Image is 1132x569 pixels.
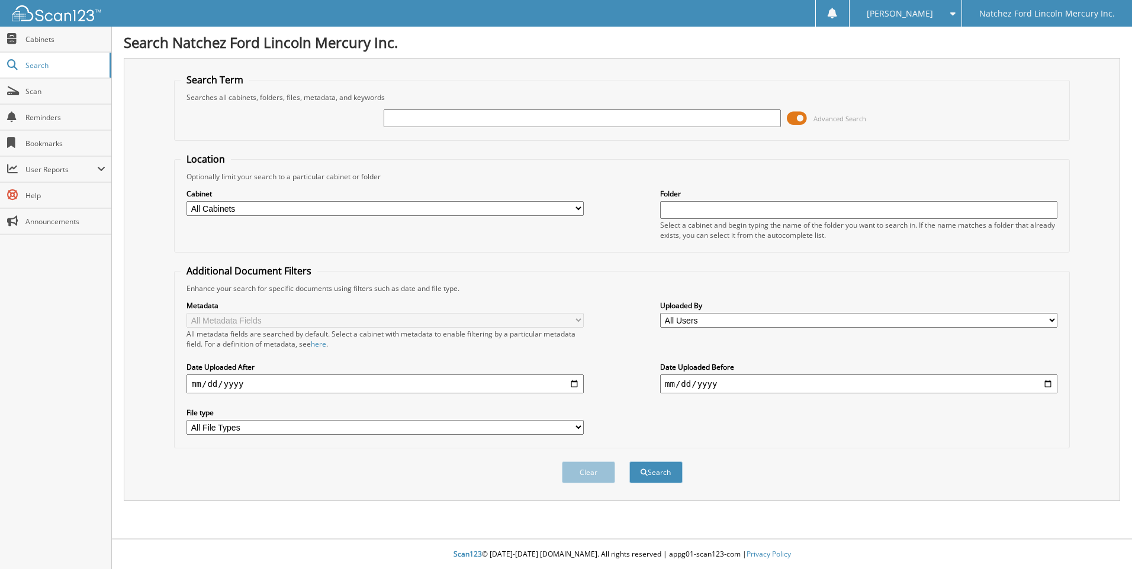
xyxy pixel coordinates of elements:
[660,189,1057,199] label: Folder
[25,216,105,227] span: Announcements
[25,138,105,148] span: Bookmarks
[181,153,231,166] legend: Location
[979,10,1115,17] span: Natchez Ford Lincoln Mercury Inc.
[112,540,1132,569] div: © [DATE]-[DATE] [DOMAIN_NAME]. All rights reserved | appg01-scan123-com |
[660,300,1057,311] label: Uploaded By
[181,92,1063,102] div: Searches all cabinets, folders, files, metadata, and keywords
[813,114,866,123] span: Advanced Search
[747,549,791,559] a: Privacy Policy
[181,264,317,277] legend: Additional Document Filters
[454,549,482,559] span: Scan123
[25,190,105,201] span: Help
[562,461,615,483] button: Clear
[311,339,326,349] a: here
[186,362,584,372] label: Date Uploaded After
[867,10,933,17] span: [PERSON_NAME]
[629,461,683,483] button: Search
[12,5,101,21] img: scan123-logo-white.svg
[181,172,1063,182] div: Optionally limit your search to a particular cabinet or folder
[25,60,104,70] span: Search
[660,362,1057,372] label: Date Uploaded Before
[25,112,105,122] span: Reminders
[181,283,1063,293] div: Enhance your search for specific documents using filters such as date and file type.
[660,220,1057,240] div: Select a cabinet and begin typing the name of the folder you want to search in. If the name match...
[186,408,584,418] label: File type
[181,73,249,86] legend: Search Term
[25,164,97,174] span: User Reports
[660,374,1057,393] input: end
[124,33,1120,52] h1: Search Natchez Ford Lincoln Mercury Inc.
[186,374,584,393] input: start
[186,189,584,199] label: Cabinet
[186,329,584,349] div: All metadata fields are searched by default. Select a cabinet with metadata to enable filtering b...
[25,86,105,96] span: Scan
[186,300,584,311] label: Metadata
[25,34,105,44] span: Cabinets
